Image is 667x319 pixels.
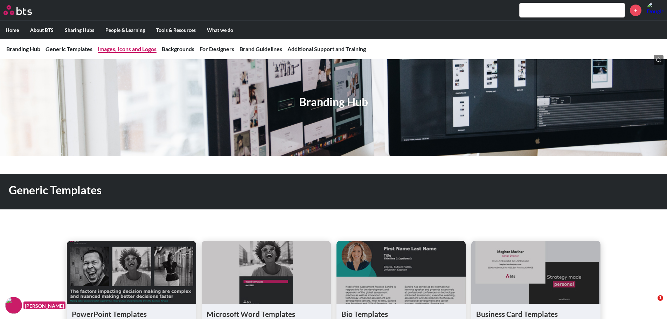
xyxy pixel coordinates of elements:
h1: Branding Hub [299,94,368,110]
a: Additional Support and Training [287,46,366,52]
h1: Business Card Templates [476,309,596,319]
h1: Bio Templates [341,309,461,319]
img: Douglas Carrara [647,2,663,19]
figcaption: [PERSON_NAME] [23,301,65,310]
a: For Designers [200,46,234,52]
img: BTS Logo [4,5,32,15]
span: 1 [658,295,663,301]
a: Profile [647,2,663,19]
a: + [630,5,641,16]
iframe: Intercom live chat [643,295,660,312]
label: What we do [201,21,239,39]
label: Sharing Hubs [59,21,100,39]
label: About BTS [25,21,59,39]
a: Images, Icons and Logos [98,46,157,52]
h1: Microsoft Word Templates [207,309,326,319]
a: Brand Guidelines [239,46,282,52]
a: Backgrounds [162,46,194,52]
label: People & Learning [100,21,151,39]
h1: PowerPoint Templates [72,309,191,319]
img: F [5,297,22,314]
label: Tools & Resources [151,21,201,39]
a: Go home [4,5,45,15]
a: Generic Templates [46,46,92,52]
h1: Generic Templates [9,182,463,198]
a: Branding Hub [6,46,40,52]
